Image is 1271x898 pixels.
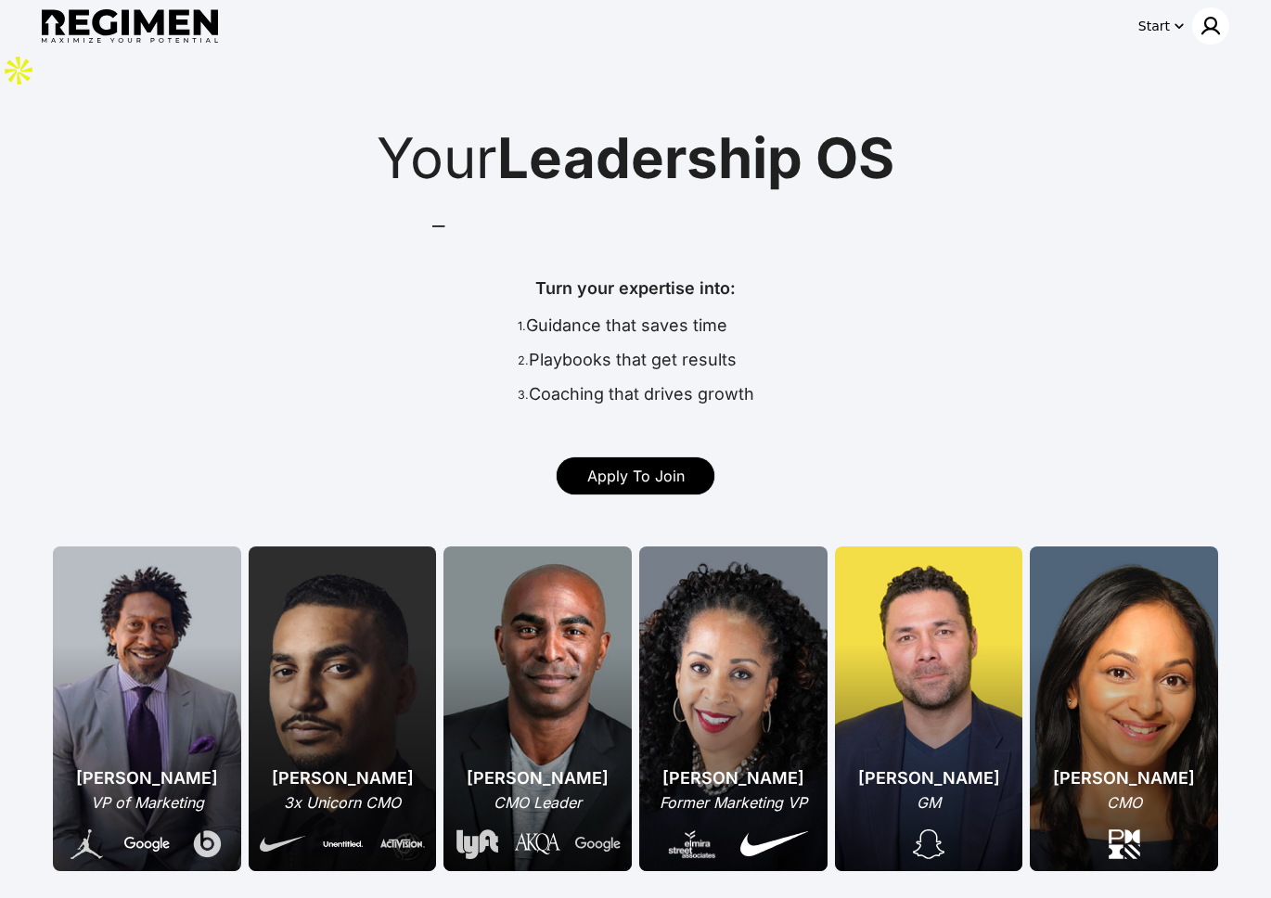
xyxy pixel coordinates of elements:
div: Playbooks that get results [518,347,754,381]
div: Your [60,130,1211,186]
div: Turn your expertise into: [518,276,754,313]
img: Regimen logo [42,9,218,44]
span: 3. [518,389,529,403]
div: VP of Marketing [64,791,230,814]
img: user icon [1200,15,1222,37]
span: 1. [518,319,526,333]
div: 3x Unicorn CMO [260,791,425,814]
div: GM [858,791,1000,814]
div: CMO Leader [455,791,621,814]
div: [PERSON_NAME] [64,765,230,791]
div: Guidance that saves time [518,313,754,347]
span: Leadership OS [497,124,894,191]
span: 2. [518,353,529,367]
div: [PERSON_NAME] [260,765,425,791]
div: [PERSON_NAME] [858,765,1000,791]
button: Start [1135,11,1188,41]
span: Apply To Join [587,467,685,485]
div: CMO [1053,791,1195,814]
div: [PERSON_NAME] [658,765,808,791]
div: Former Marketing VP [658,791,808,814]
div: [PERSON_NAME] [455,765,621,791]
div: Start [1138,17,1170,35]
div: [PERSON_NAME] [1053,765,1195,791]
a: Apply To Join [557,457,714,494]
div: Coaching that drives growth [518,381,754,416]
